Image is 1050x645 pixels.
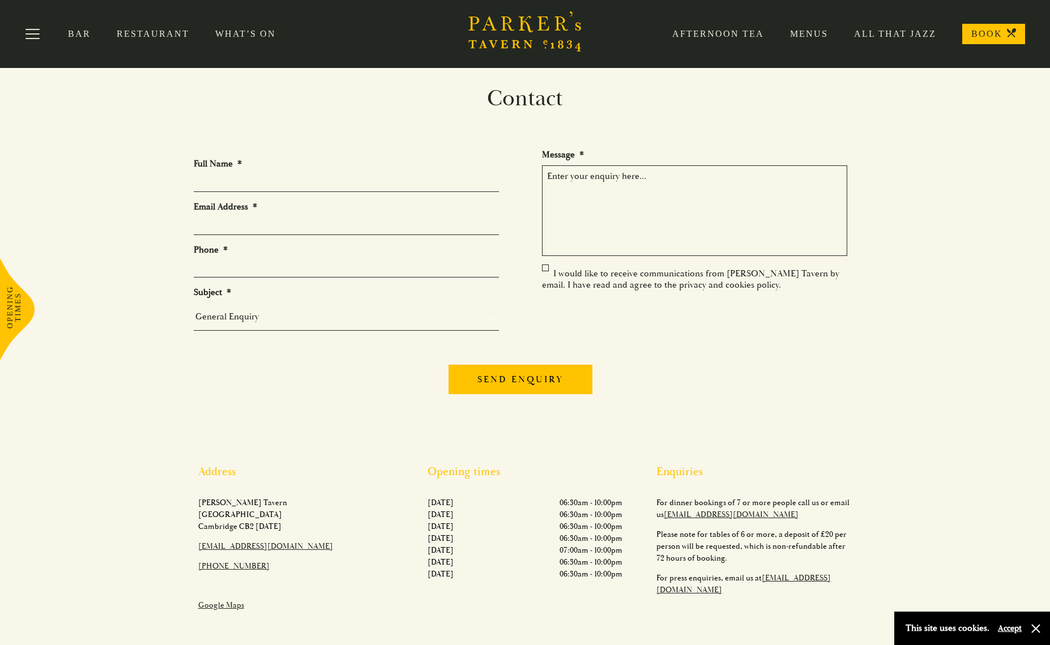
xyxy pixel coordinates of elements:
[428,556,454,568] p: [DATE]
[560,509,622,520] p: 06:30am - 10:00pm
[656,465,852,479] h2: Enquiries
[185,85,865,112] h1: Contact
[1030,623,1042,634] button: Close and accept
[194,287,231,298] label: Subject
[664,510,799,519] a: [EMAIL_ADDRESS][DOMAIN_NAME]
[998,623,1022,634] button: Accept
[542,149,584,161] label: Message
[656,573,831,595] a: [EMAIL_ADDRESS][DOMAIN_NAME]
[449,365,592,394] input: Send enquiry
[656,497,852,520] p: For dinner bookings of 7 or more people call us or email us
[198,600,244,610] a: Google Maps
[560,556,622,568] p: 06:30am - 10:00pm
[428,568,454,580] p: [DATE]
[560,568,622,580] p: 06:30am - 10:00pm
[542,300,714,344] iframe: reCAPTCHA
[560,520,622,532] p: 06:30am - 10:00pm
[560,532,622,544] p: 06:30am - 10:00pm
[428,465,623,479] h2: Opening times
[428,544,454,556] p: [DATE]
[198,465,394,479] h2: Address
[656,528,852,564] p: Please note for tables of 6 or more, a deposit of £20 per person will be requested, which is non-...
[198,497,394,532] p: [PERSON_NAME] Tavern [GEOGRAPHIC_DATA] Cambridge CB2 [DATE]​
[656,572,852,596] p: For press enquiries, email us at
[194,158,242,170] label: Full Name
[428,509,454,520] p: [DATE]
[428,520,454,532] p: [DATE]
[542,268,839,291] label: I would like to receive communications from [PERSON_NAME] Tavern by email. I have read and agree ...
[198,561,270,571] a: [PHONE_NUMBER]
[194,201,257,213] label: Email Address
[428,532,454,544] p: [DATE]
[198,541,333,551] a: [EMAIL_ADDRESS][DOMAIN_NAME]
[560,544,622,556] p: 07:00am - 10:00pm
[194,244,228,256] label: Phone
[906,620,989,637] p: This site uses cookies.
[428,497,454,509] p: [DATE]
[560,497,622,509] p: 06:30am - 10:00pm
